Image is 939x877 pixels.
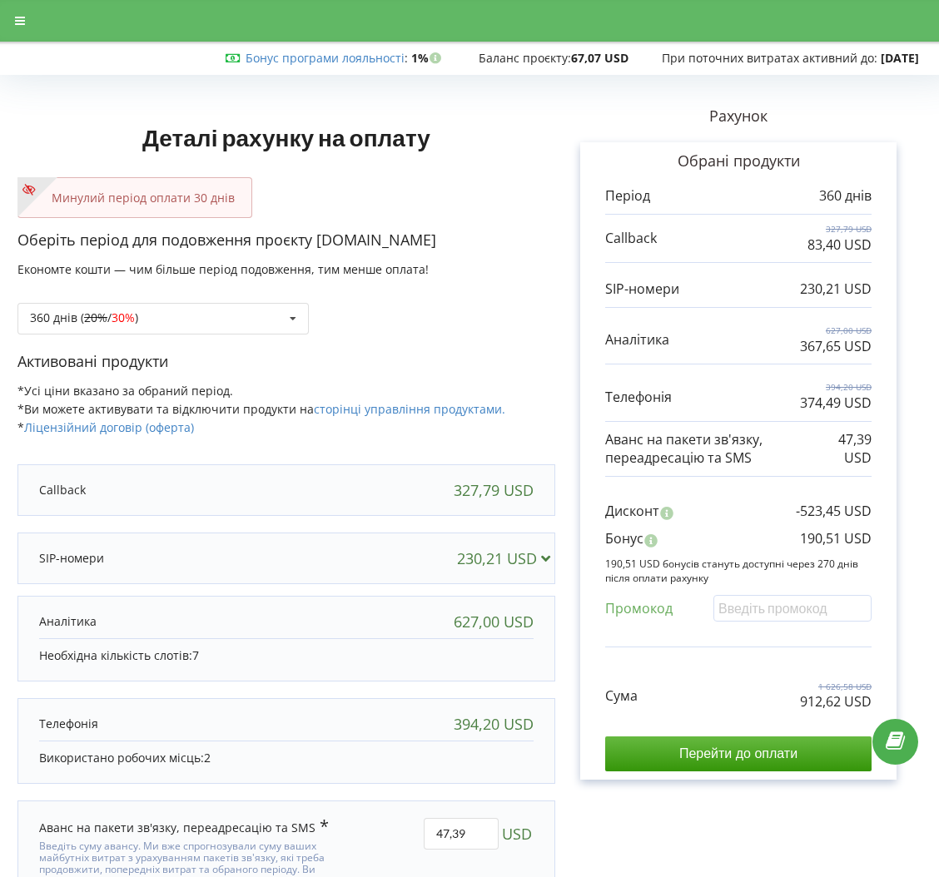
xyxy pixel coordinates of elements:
[454,613,534,630] div: 627,00 USD
[800,692,872,711] p: 912,62 USD
[39,482,86,498] p: Callback
[17,401,505,417] span: *Ви можете активувати та відключити продукти на
[826,430,872,468] p: 47,39 USD
[605,502,659,521] p: Дисконт
[204,750,211,766] span: 2
[457,550,558,567] div: 230,21 USD
[314,401,505,417] a: сторінці управління продуктами.
[605,280,679,299] p: SIP-номери
[39,818,329,836] div: Аванс на пакети зв'язку, переадресацію та SMS
[246,50,408,66] span: :
[17,383,233,399] span: *Усі ціни вказано за обраний період.
[605,388,672,407] p: Телефонія
[555,106,922,127] p: Рахунок
[17,351,555,373] p: Активовані продукти
[605,686,638,706] p: Сума
[713,595,872,621] input: Введіть промокод
[807,235,872,255] p: 83,40 USD
[24,419,194,435] a: Ліцензійний договір (оферта)
[39,613,97,630] p: Аналітика
[30,312,138,324] div: 360 днів ( / )
[662,50,877,66] span: При поточних витратах активний до:
[39,716,98,732] p: Телефонія
[800,325,872,336] p: 627,00 USD
[454,716,534,732] div: 394,20 USD
[605,736,872,771] input: Перейти до оплати
[605,599,673,618] p: Промокод
[800,394,872,413] p: 374,49 USD
[819,186,872,206] p: 360 днів
[605,557,872,585] p: 190,51 USD бонусів стануть доступні через 270 днів після оплати рахунку
[605,330,669,349] p: Аналітика
[800,337,872,356] p: 367,65 USD
[605,186,650,206] p: Період
[246,50,405,66] a: Бонус програми лояльності
[881,50,919,66] strong: [DATE]
[17,261,429,277] span: Економте кошти — чим більше період подовження, тим менше оплата!
[571,50,628,66] strong: 67,07 USD
[605,151,872,172] p: Обрані продукти
[17,97,555,177] h1: Деталі рахунку на оплату
[807,223,872,235] p: 327,79 USD
[502,818,532,850] span: USD
[112,310,135,325] span: 30%
[800,681,872,692] p: 1 626,58 USD
[39,647,534,664] p: Необхідна кількість слотів:
[605,529,643,548] p: Бонус
[411,50,445,66] strong: 1%
[605,229,657,248] p: Callback
[800,381,872,393] p: 394,20 USD
[39,550,104,567] p: SIP-номери
[17,230,555,251] p: Оберіть період для подовження проєкту [DOMAIN_NAME]
[605,430,826,468] p: Аванс на пакети зв'язку, переадресацію та SMS
[479,50,571,66] span: Баланс проєкту:
[84,310,107,325] s: 20%
[796,502,872,521] p: -523,45 USD
[39,750,534,766] p: Використано робочих місць:
[800,529,872,548] p: 190,51 USD
[454,482,534,498] div: 327,79 USD
[35,190,235,206] p: Минулий період оплати 30 днів
[800,280,872,299] p: 230,21 USD
[192,647,199,663] span: 7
